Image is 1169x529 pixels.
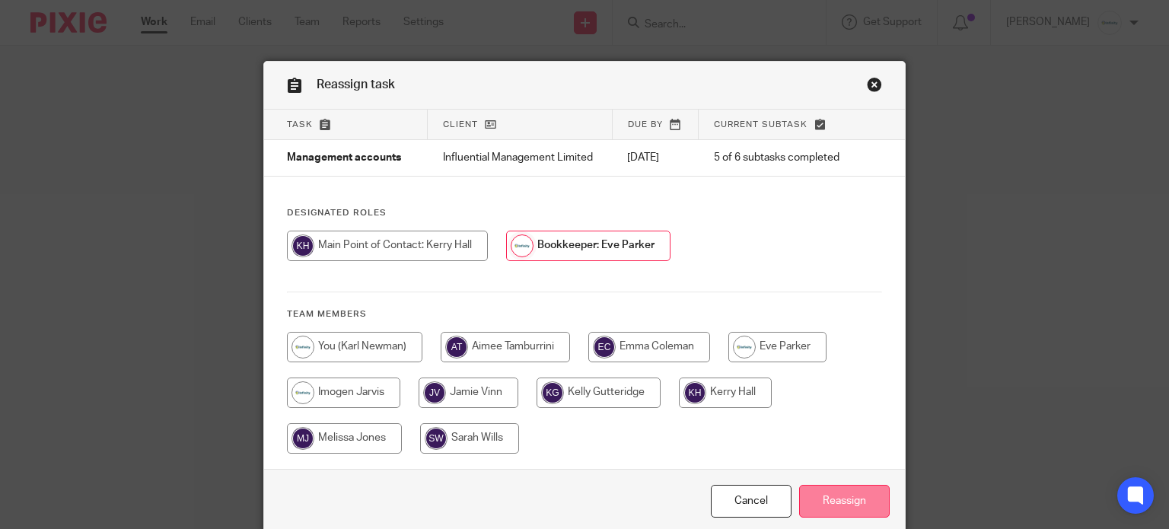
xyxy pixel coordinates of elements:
[628,120,663,129] span: Due by
[443,120,478,129] span: Client
[867,77,882,97] a: Close this dialog window
[443,150,597,165] p: Influential Management Limited
[287,153,401,164] span: Management accounts
[699,140,858,177] td: 5 of 6 subtasks completed
[287,120,313,129] span: Task
[317,78,395,91] span: Reassign task
[711,485,792,518] a: Close this dialog window
[714,120,807,129] span: Current subtask
[799,485,890,518] input: Reassign
[287,308,883,320] h4: Team members
[627,150,683,165] p: [DATE]
[287,207,883,219] h4: Designated Roles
